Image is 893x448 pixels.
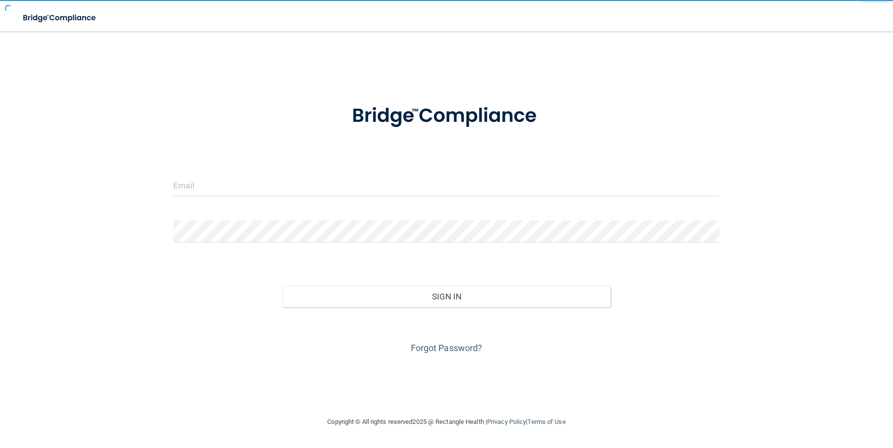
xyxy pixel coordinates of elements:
button: Sign In [282,286,610,307]
div: Copyright © All rights reserved 2025 @ Rectangle Health | | [267,406,626,438]
img: bridge_compliance_login_screen.278c3ca4.svg [15,8,105,28]
a: Forgot Password? [411,343,483,353]
img: bridge_compliance_login_screen.278c3ca4.svg [332,90,561,142]
input: Email [173,174,719,196]
a: Terms of Use [527,418,565,425]
a: Privacy Policy [487,418,526,425]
